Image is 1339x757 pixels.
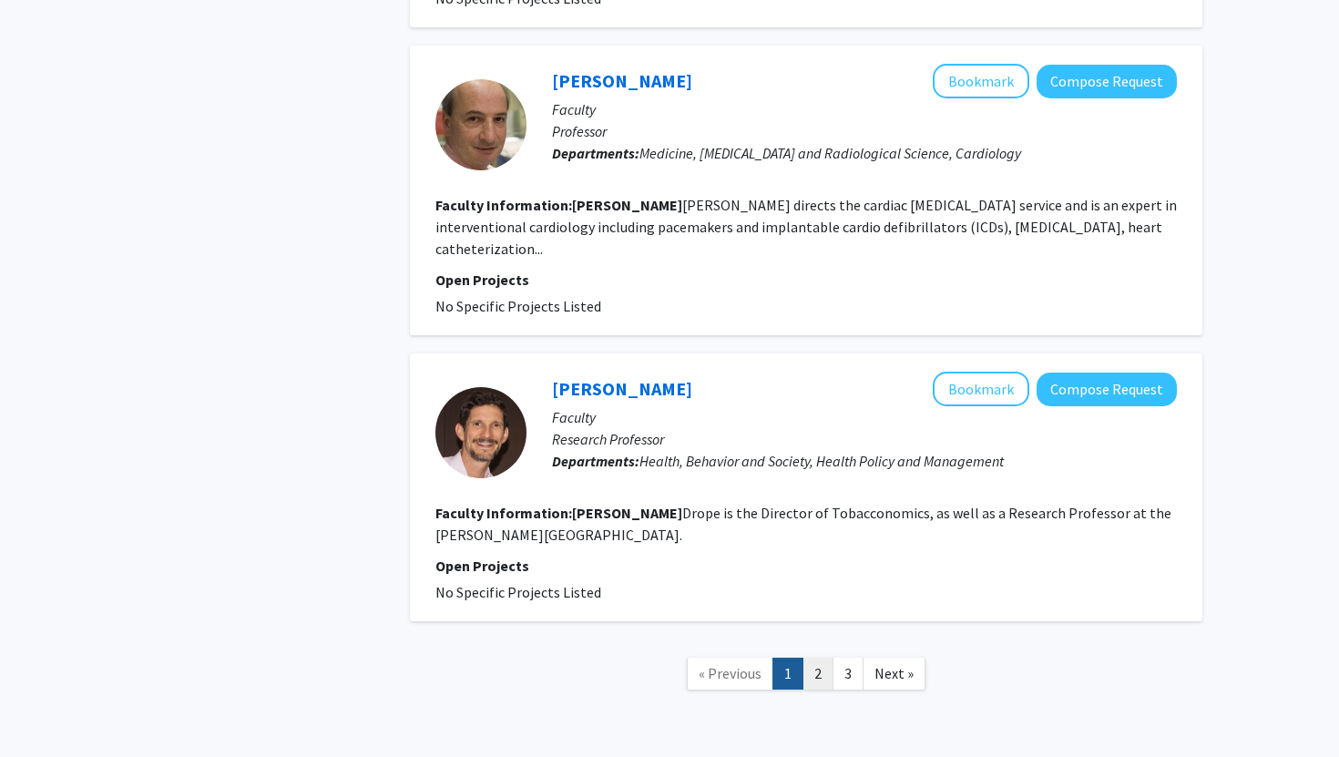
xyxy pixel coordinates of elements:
[552,144,639,162] b: Departments:
[572,504,682,522] b: [PERSON_NAME]
[874,664,914,682] span: Next »
[435,504,572,522] b: Faculty Information:
[552,98,1177,120] p: Faculty
[410,639,1202,713] nav: Page navigation
[1037,373,1177,406] button: Compose Request to Jeffrey Drope
[435,196,572,214] b: Faculty Information:
[863,658,925,690] a: Next
[933,64,1029,98] button: Add Jeffrey Brinker to Bookmarks
[552,452,639,470] b: Departments:
[772,658,803,690] a: 1
[435,297,601,315] span: No Specific Projects Listed
[687,658,773,690] a: Previous Page
[1037,65,1177,98] button: Compose Request to Jeffrey Brinker
[14,675,77,743] iframe: Chat
[802,658,833,690] a: 2
[639,144,1021,162] span: Medicine, [MEDICAL_DATA] and Radiological Science, Cardiology
[552,69,692,92] a: [PERSON_NAME]
[552,120,1177,142] p: Professor
[552,377,692,400] a: [PERSON_NAME]
[435,583,601,601] span: No Specific Projects Listed
[572,196,682,214] b: [PERSON_NAME]
[552,406,1177,428] p: Faculty
[699,664,761,682] span: « Previous
[933,372,1029,406] button: Add Jeffrey Drope to Bookmarks
[552,428,1177,450] p: Research Professor
[435,196,1177,258] fg-read-more: [PERSON_NAME] directs the cardiac [MEDICAL_DATA] service and is an expert in interventional cardi...
[435,555,1177,577] p: Open Projects
[639,452,1004,470] span: Health, Behavior and Society, Health Policy and Management
[435,269,1177,291] p: Open Projects
[435,504,1171,544] fg-read-more: Drope is the Director of Tobacconomics, as well as a Research Professor at the [PERSON_NAME][GEOG...
[833,658,864,690] a: 3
